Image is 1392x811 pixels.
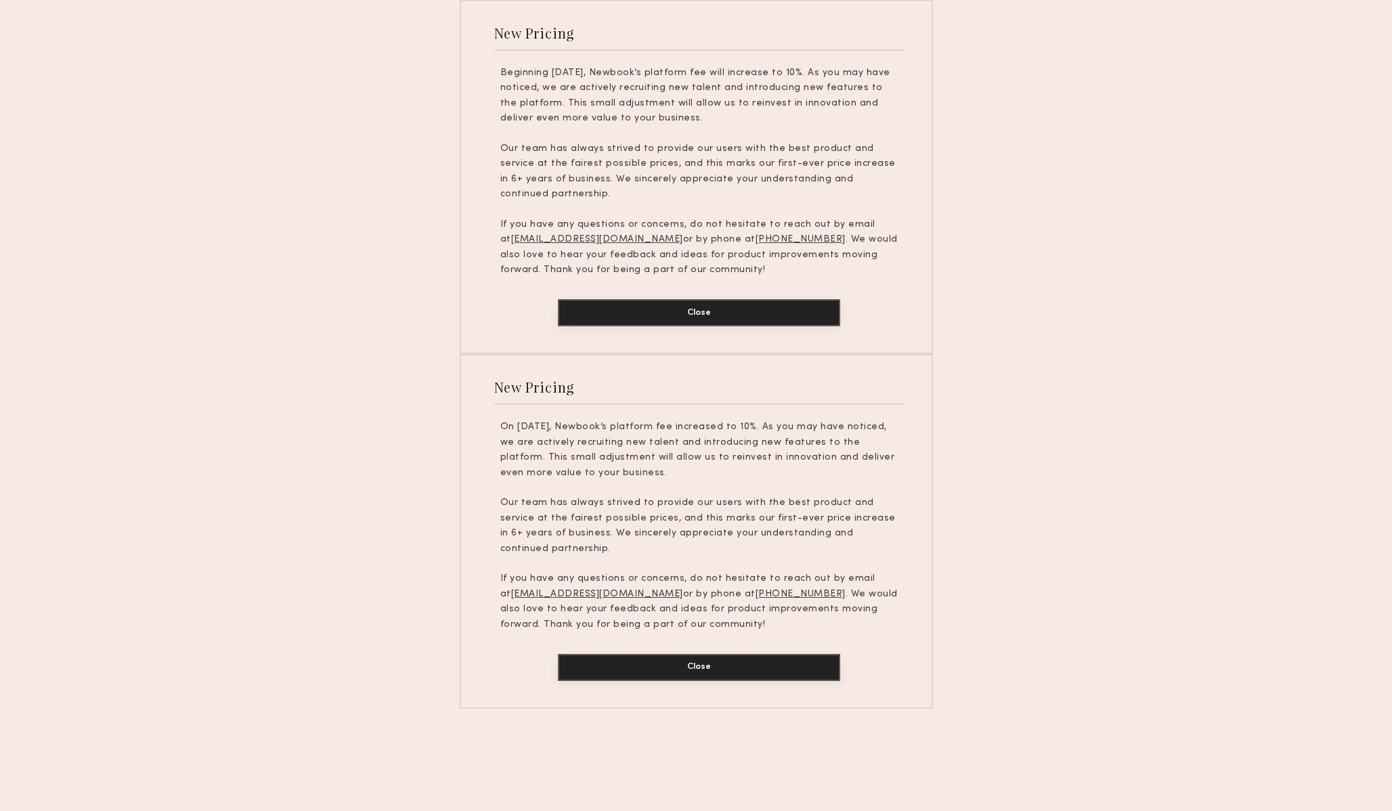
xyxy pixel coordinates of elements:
p: If you have any questions or concerns, do not hesitate to reach out by email at or by phone at . ... [500,571,898,632]
p: If you have any questions or concerns, do not hesitate to reach out by email at or by phone at . ... [500,217,898,278]
p: Our team has always strived to provide our users with the best product and service at the fairest... [500,496,898,556]
p: Beginning [DATE], Newbook’s platform fee will increase to 10%. As you may have noticed, we are ac... [500,66,898,127]
button: Close [558,299,840,326]
u: [EMAIL_ADDRESS][DOMAIN_NAME] [511,590,683,598]
u: [PHONE_NUMBER] [756,235,846,244]
div: New Pricing [494,378,575,396]
u: [PHONE_NUMBER] [756,590,846,598]
p: On [DATE], Newbook’s platform fee increased to 10%. As you may have noticed, we are actively recr... [500,420,898,481]
u: [EMAIL_ADDRESS][DOMAIN_NAME] [511,235,683,244]
button: Close [558,654,840,681]
p: Our team has always strived to provide our users with the best product and service at the fairest... [500,141,898,202]
div: New Pricing [494,24,575,42]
